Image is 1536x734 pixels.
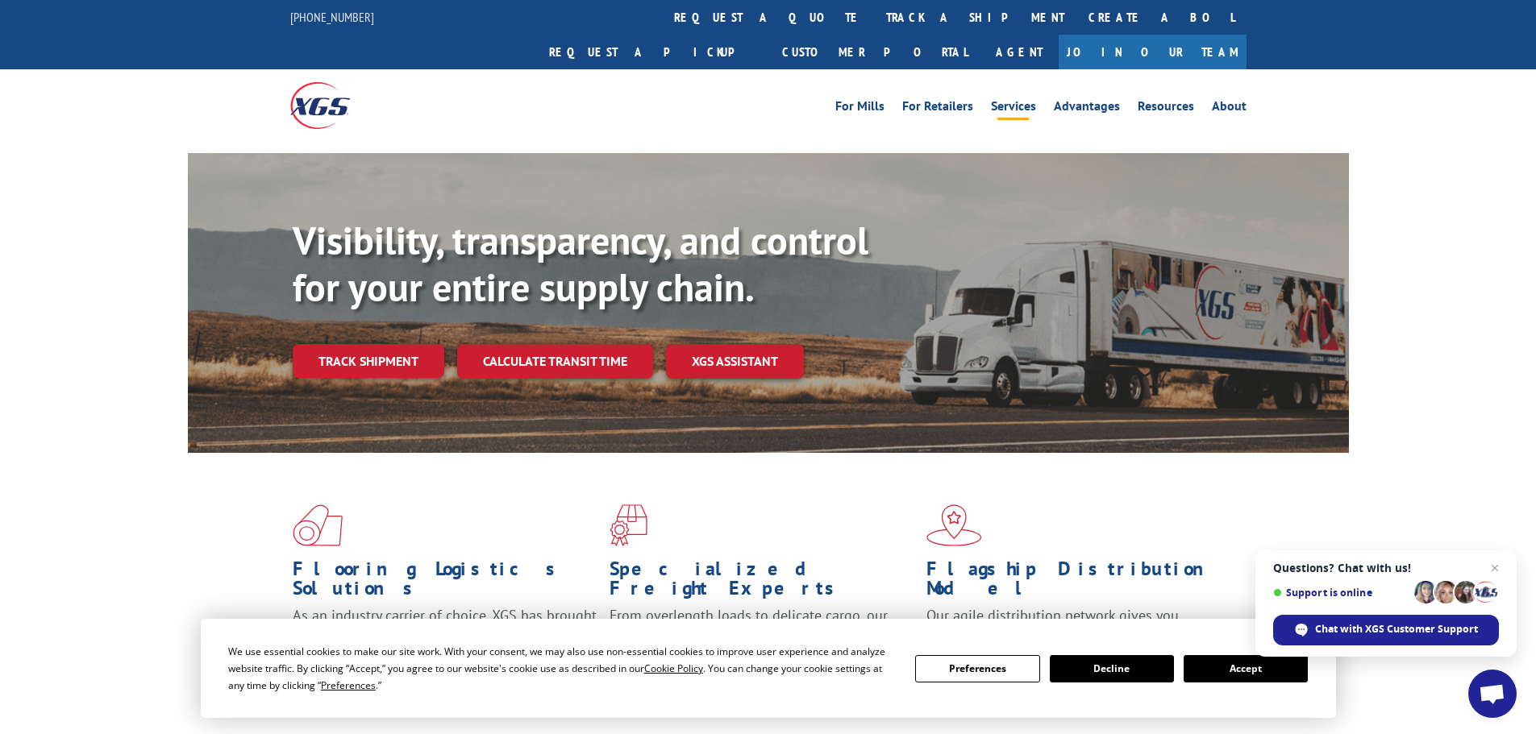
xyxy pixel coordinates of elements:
h1: Specialized Freight Experts [610,559,914,606]
span: Support is online [1273,587,1409,599]
span: Our agile distribution network gives you nationwide inventory management on demand. [926,606,1223,644]
img: xgs-icon-focused-on-flooring-red [610,504,647,546]
a: Customer Portal [770,35,980,69]
button: Accept [1184,655,1308,682]
a: Request a pickup [537,35,770,69]
img: xgs-icon-flagship-distribution-model-red [926,504,982,546]
span: Questions? Chat with us! [1273,562,1499,574]
img: xgs-icon-total-supply-chain-intelligence-red [293,504,343,546]
h1: Flagship Distribution Model [926,559,1231,606]
div: Cookie Consent Prompt [201,619,1336,718]
span: Cookie Policy [644,661,703,675]
button: Preferences [915,655,1039,682]
span: Chat with XGS Customer Support [1315,622,1478,637]
span: Preferences [321,678,376,692]
a: Services [991,100,1036,118]
a: Agent [980,35,1059,69]
div: We use essential cookies to make our site work. With your consent, we may also use non-essential ... [228,643,896,694]
div: Chat with XGS Customer Support [1273,615,1499,645]
b: Visibility, transparency, and control for your entire supply chain. [293,215,868,312]
a: For Mills [835,100,885,118]
a: XGS ASSISTANT [666,344,804,379]
button: Decline [1050,655,1174,682]
div: Open chat [1468,670,1517,718]
span: As an industry carrier of choice, XGS has brought innovation and dedication to flooring logistics... [293,606,597,663]
a: Advantages [1054,100,1120,118]
a: Resources [1138,100,1194,118]
a: Track shipment [293,344,444,378]
a: [PHONE_NUMBER] [290,9,374,25]
a: Join Our Team [1059,35,1247,69]
a: Calculate transit time [457,344,653,379]
a: For Retailers [902,100,973,118]
p: From overlength loads to delicate cargo, our experienced staff knows the best way to move your fr... [610,606,914,678]
h1: Flooring Logistics Solutions [293,559,597,606]
a: About [1212,100,1247,118]
span: Close chat [1485,558,1505,578]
